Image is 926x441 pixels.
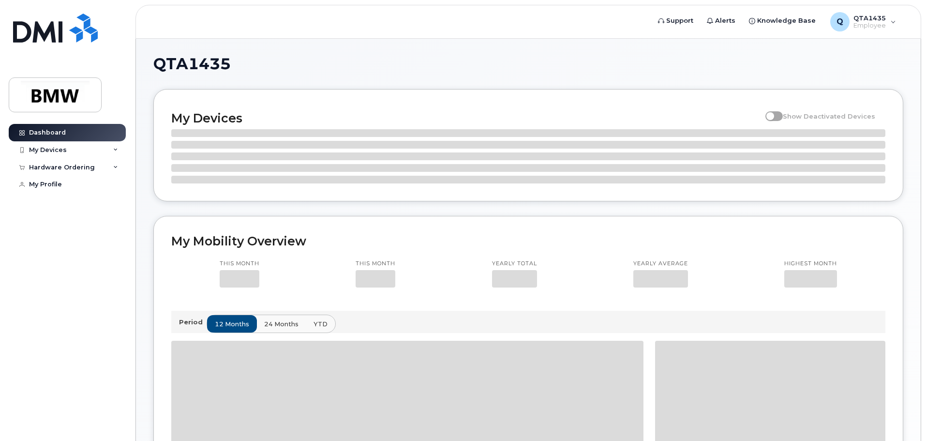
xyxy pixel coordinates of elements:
input: Show Deactivated Devices [765,107,773,115]
p: Yearly total [492,260,537,268]
p: Period [179,318,207,327]
span: QTA1435 [153,57,231,71]
p: Highest month [784,260,837,268]
p: Yearly average [633,260,688,268]
span: YTD [314,319,328,329]
h2: My Devices [171,111,761,125]
span: 24 months [264,319,299,329]
p: This month [220,260,259,268]
h2: My Mobility Overview [171,234,885,248]
span: Show Deactivated Devices [783,112,875,120]
p: This month [356,260,395,268]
